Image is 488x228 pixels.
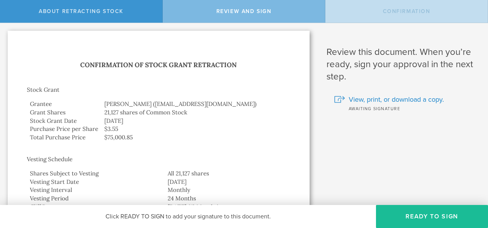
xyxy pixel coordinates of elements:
[27,194,165,203] td: Vesting Period
[165,194,290,203] td: 24 Months
[101,117,290,125] td: [DATE]
[326,46,476,83] h1: Review this document. When you’re ready, sign your approval in the next step.
[27,203,165,211] td: Cliff Date
[27,59,290,71] h1: Confirmation of Stock Grant Retraction
[216,8,272,15] span: Review and Sign
[101,133,290,142] td: $75,000.85
[101,108,290,117] td: 21,127 shares of Common Stock
[165,169,290,178] td: All 21,127 shares
[27,117,101,125] td: Stock Grant Date
[376,205,488,228] button: Ready to Sign
[334,104,476,112] div: Awaiting signature
[165,203,290,211] td: [DATE] (12 Months)
[27,169,165,178] td: Shares Subject to Vesting
[349,94,444,104] span: View, print, or download a copy.
[27,86,59,93] b: Stock Grant
[27,178,165,186] td: Vesting Start Date
[27,125,101,133] td: Purchase Price per Share
[383,8,430,15] span: Confirmation
[101,125,290,133] td: $3.55
[101,100,290,108] td: [PERSON_NAME] ([EMAIL_ADDRESS][DOMAIN_NAME])
[27,186,165,194] td: Vesting Interval
[39,8,124,15] span: About Retracting Stock
[27,133,101,142] td: Total Purchase Price
[165,178,290,186] td: [DATE]
[27,108,101,117] td: Grant Shares
[27,155,73,163] b: Vesting Schedule
[165,186,290,194] td: Monthly
[27,100,101,108] td: Grantee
